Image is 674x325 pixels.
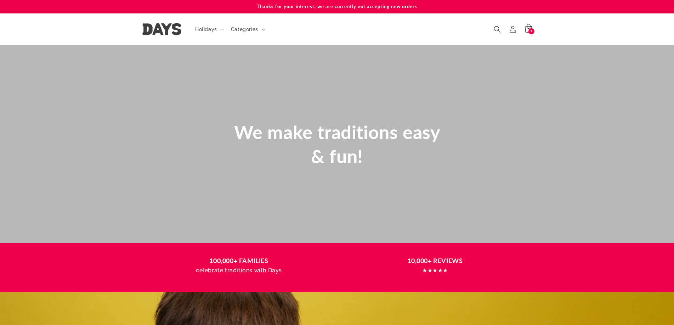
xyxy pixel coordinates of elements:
img: Days United [142,23,181,35]
h3: 10,000+ REVIEWS [344,256,527,266]
summary: Categories [227,22,268,37]
span: We make traditions easy & fun! [234,121,440,167]
span: Categories [231,26,258,33]
p: ★★★★★ [344,266,527,276]
summary: Search [489,22,505,37]
h3: 100,000+ FAMILIES [148,256,330,266]
span: 1 [531,28,532,34]
span: Holidays [195,26,217,33]
p: celebrate traditions with Days [148,266,330,276]
summary: Holidays [191,22,227,37]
